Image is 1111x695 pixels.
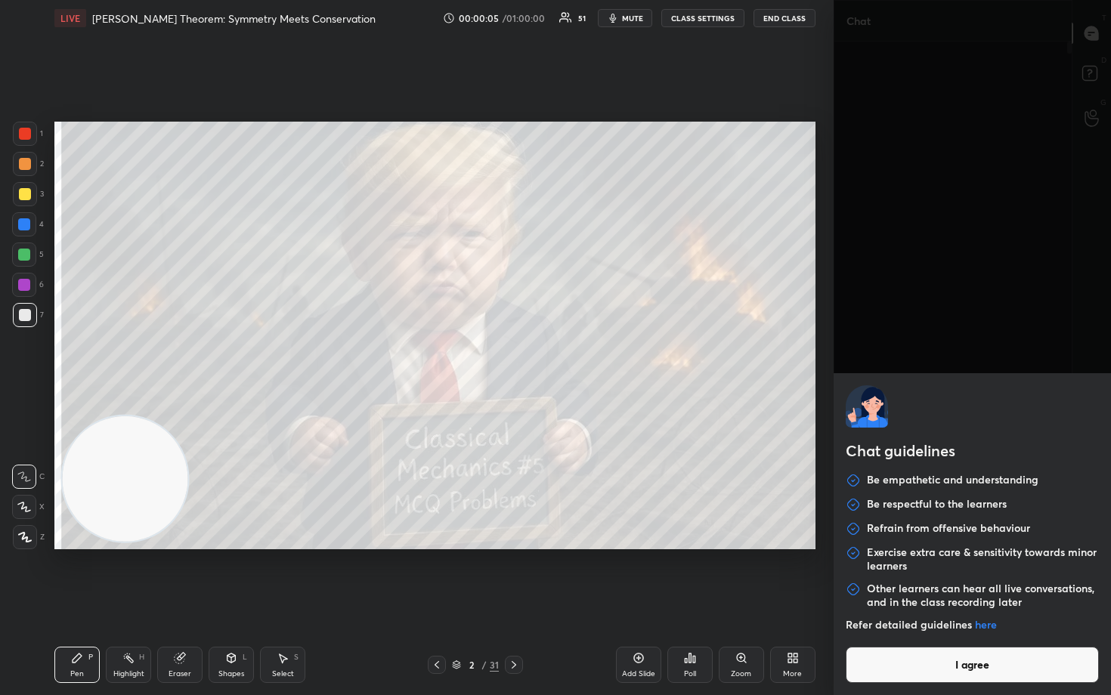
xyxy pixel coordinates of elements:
p: Refrain from offensive behaviour [867,521,1030,536]
div: H [139,653,144,661]
div: Eraser [169,670,191,678]
div: 2 [464,660,479,669]
div: Z [13,525,45,549]
div: / [482,660,487,669]
div: C [12,465,45,489]
div: More [783,670,802,678]
p: Exercise extra care & sensitivity towards minor learners [867,545,1100,573]
p: Other learners can hear all live conversations, and in the class recording later [867,582,1100,609]
div: 3 [13,182,44,206]
div: Zoom [731,670,751,678]
div: 6 [12,273,44,297]
div: 1 [13,122,43,146]
div: 5 [12,242,44,267]
div: 31 [490,658,499,672]
div: Shapes [218,670,244,678]
div: Highlight [113,670,144,678]
button: mute [598,9,652,27]
p: Be empathetic and understanding [867,473,1038,488]
span: mute [622,13,643,23]
h4: [PERSON_NAME] Theorem: Symmetry Meets Conservation [92,11,376,26]
div: 7 [13,303,44,327]
a: here [975,617,997,632]
div: L [243,653,247,661]
h2: Chat guidelines [846,440,1100,465]
div: Select [272,670,294,678]
div: Pen [70,670,84,678]
div: Poll [684,670,696,678]
div: LIVE [54,9,86,27]
div: Add Slide [622,670,655,678]
p: Refer detailed guidelines [846,618,1100,632]
button: End Class [754,9,815,27]
div: 4 [12,212,44,236]
div: P [88,653,93,661]
div: 51 [578,14,586,22]
p: Be respectful to the learners [867,497,1007,512]
button: I agree [846,647,1100,683]
div: 2 [13,152,44,176]
div: S [294,653,299,661]
div: X [12,495,45,519]
button: CLASS SETTINGS [661,9,744,27]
